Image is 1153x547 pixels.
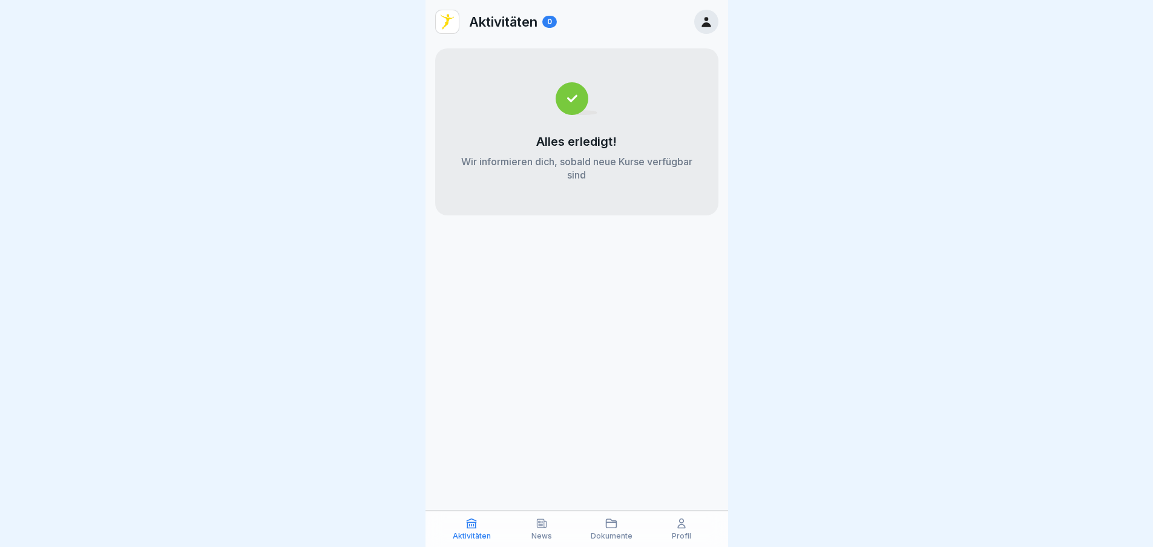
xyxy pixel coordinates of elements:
[536,134,617,149] p: Alles erledigt!
[556,82,597,115] img: completed.svg
[453,532,491,540] p: Aktivitäten
[436,10,459,33] img: vd4jgc378hxa8p7qw0fvrl7x.png
[531,532,552,540] p: News
[542,16,557,28] div: 0
[459,155,694,182] p: Wir informieren dich, sobald neue Kurse verfügbar sind
[469,14,537,30] p: Aktivitäten
[672,532,691,540] p: Profil
[591,532,632,540] p: Dokumente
